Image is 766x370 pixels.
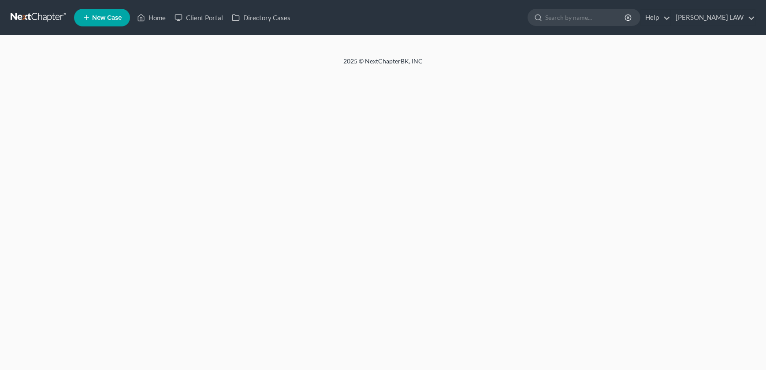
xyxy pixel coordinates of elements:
a: Directory Cases [227,10,295,26]
a: Client Portal [170,10,227,26]
a: Help [641,10,670,26]
div: 2025 © NextChapterBK, INC [132,57,634,73]
a: Home [133,10,170,26]
input: Search by name... [545,9,626,26]
span: New Case [92,15,122,21]
a: [PERSON_NAME] LAW [671,10,755,26]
